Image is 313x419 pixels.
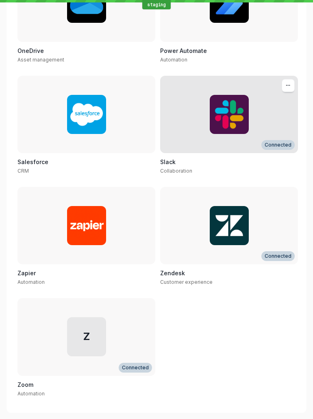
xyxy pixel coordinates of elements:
[17,381,33,388] span: Zoom
[160,47,207,54] span: Power Automate
[261,251,295,261] div: Connected
[17,47,44,54] span: OneDrive
[17,158,48,165] span: Salesforce
[160,158,176,165] span: Slack
[119,363,152,373] div: Connected
[160,57,187,63] span: Automation
[160,270,185,276] span: Zendesk
[17,279,45,285] span: Automation
[160,279,213,285] span: Customer experience
[282,79,295,92] button: More actions
[17,168,29,174] span: CRM
[160,168,192,174] span: Collaboration
[261,140,295,150] div: Connected
[17,270,36,276] span: Zapier
[17,390,45,397] span: Automation
[17,57,64,63] span: Asset management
